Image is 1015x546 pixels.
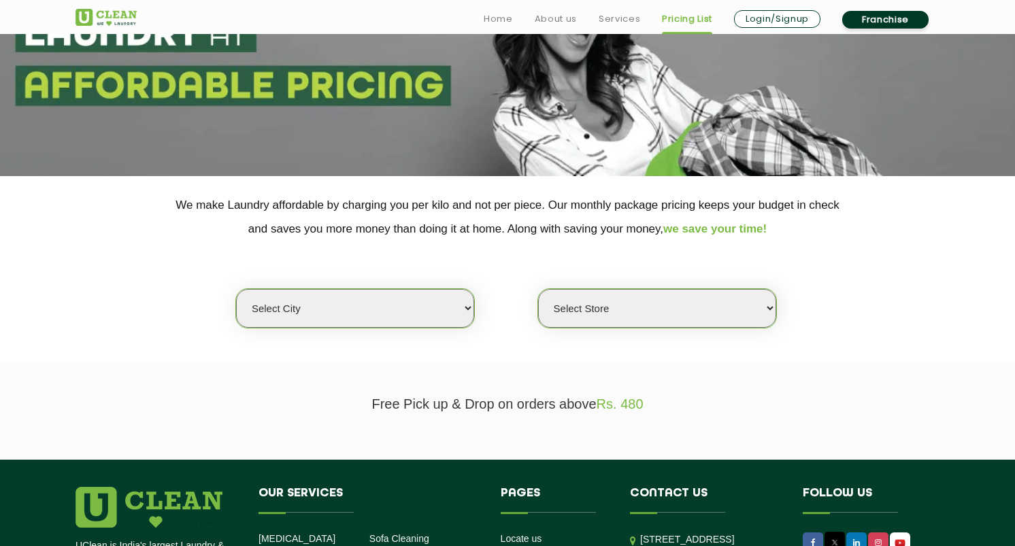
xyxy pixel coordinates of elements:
[734,10,820,28] a: Login/Signup
[662,11,712,27] a: Pricing List
[76,9,137,26] img: UClean Laundry and Dry Cleaning
[76,193,939,241] p: We make Laundry affordable by charging you per kilo and not per piece. Our monthly package pricin...
[501,533,542,544] a: Locate us
[663,222,767,235] span: we save your time!
[501,487,610,513] h4: Pages
[535,11,577,27] a: About us
[484,11,513,27] a: Home
[369,533,429,544] a: Sofa Cleaning
[76,396,939,412] p: Free Pick up & Drop on orders above
[76,487,222,528] img: logo.png
[599,11,640,27] a: Services
[630,487,782,513] h4: Contact us
[597,396,644,411] span: Rs. 480
[803,487,922,513] h4: Follow us
[259,533,335,544] a: [MEDICAL_DATA]
[259,487,480,513] h4: Our Services
[842,11,929,29] a: Franchise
